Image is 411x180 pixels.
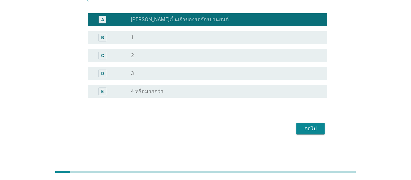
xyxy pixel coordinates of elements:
[101,70,104,77] div: D
[131,70,134,77] label: 3
[101,52,104,59] div: C
[101,34,104,41] div: B
[101,88,104,95] div: E
[131,34,134,41] label: 1
[101,16,104,23] div: A
[296,123,325,134] button: ต่อไป
[131,52,134,59] label: 2
[131,88,163,95] label: 4 หรือมากกว่า
[131,16,229,23] label: [PERSON_NAME]เป็นเจ้าของรถจักรยานยนต์
[302,125,319,133] div: ต่อไป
